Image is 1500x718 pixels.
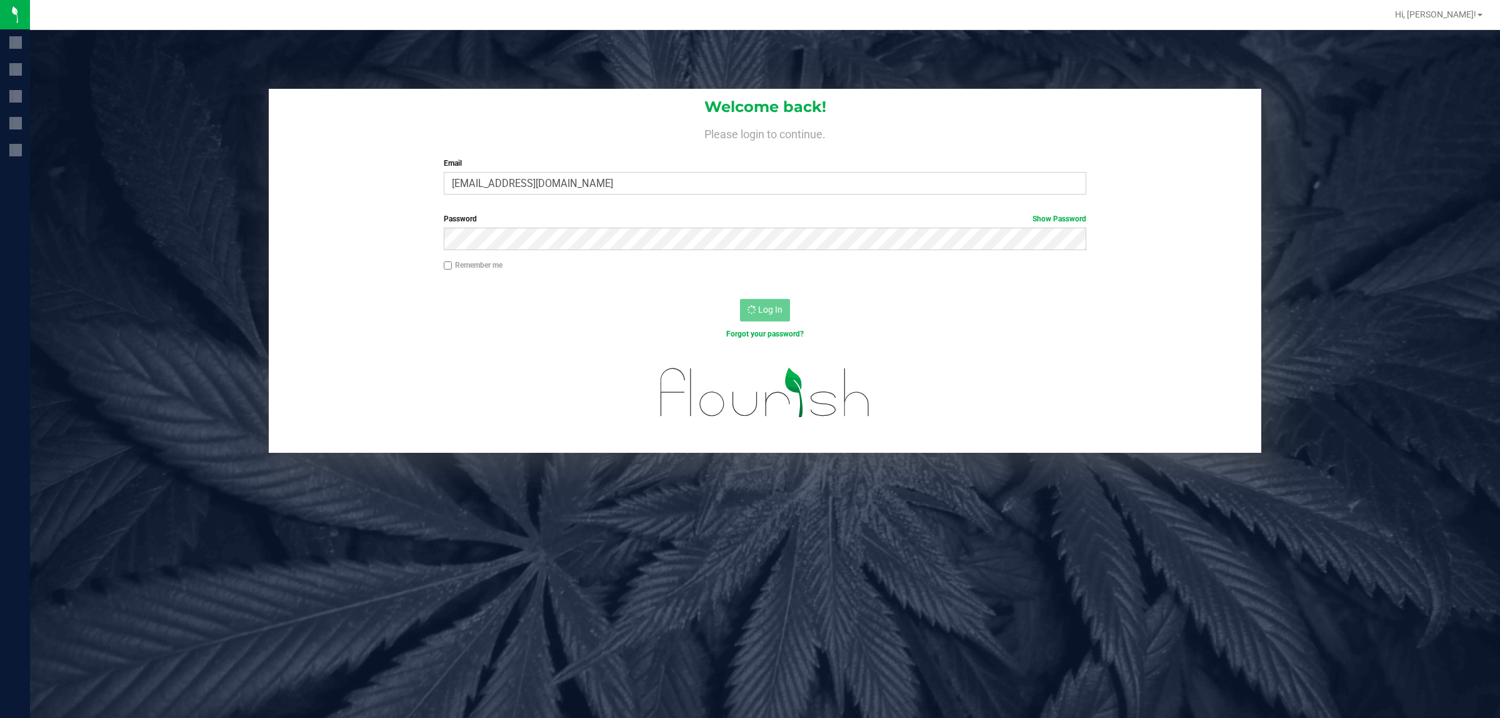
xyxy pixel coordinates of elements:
[269,125,1261,140] h4: Please login to continue.
[758,305,782,315] span: Log In
[444,158,1087,169] label: Email
[740,299,790,321] button: Log In
[1395,9,1476,19] span: Hi, [PERSON_NAME]!
[444,261,452,270] input: Remember me
[726,330,804,338] a: Forgot your password?
[444,215,477,223] span: Password
[444,260,502,271] label: Remember me
[269,99,1261,115] h1: Welcome back!
[641,353,889,433] img: flourish_logo.svg
[1032,215,1086,223] a: Show Password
